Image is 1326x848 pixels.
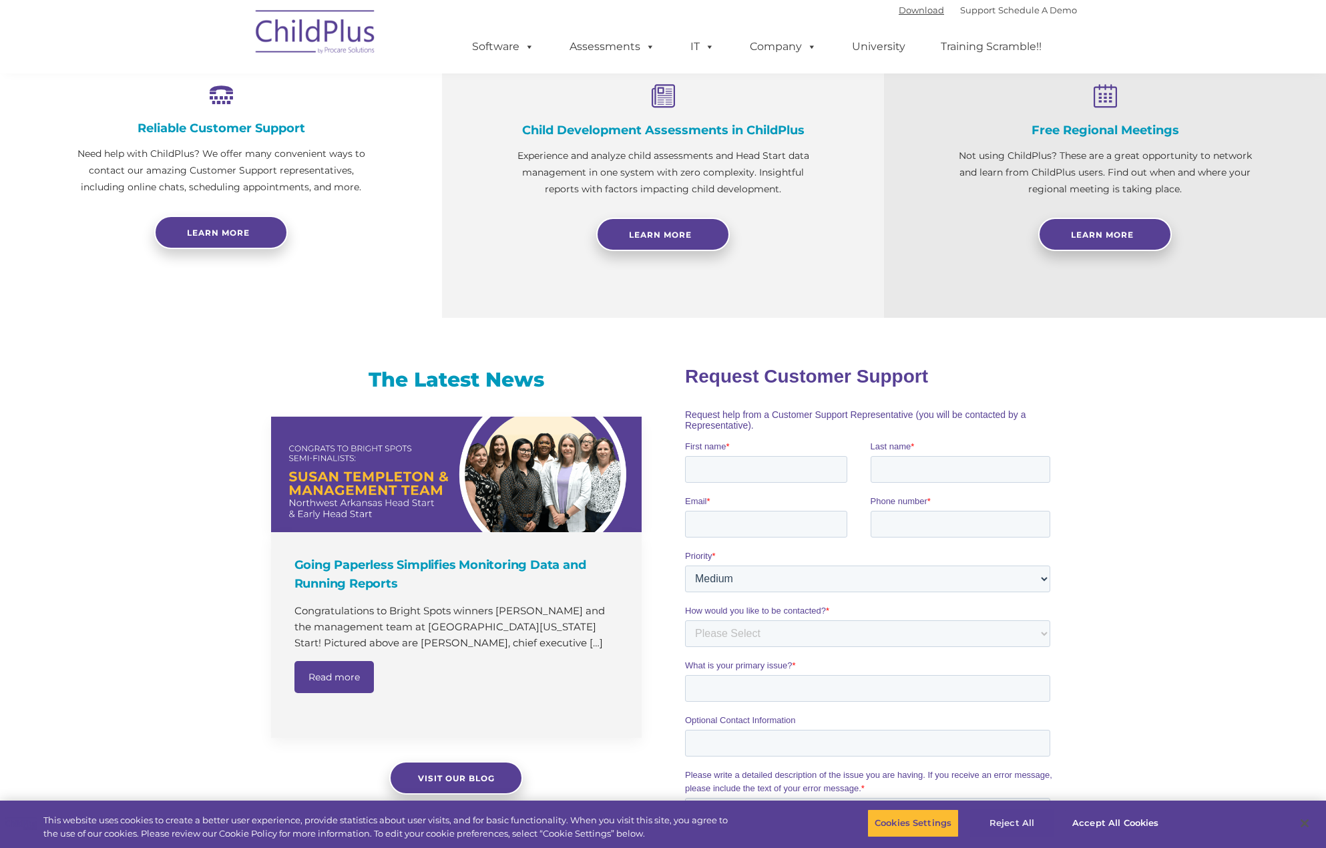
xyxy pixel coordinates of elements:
[1065,809,1166,837] button: Accept All Cookies
[389,761,523,795] a: Visit our blog
[839,33,919,60] a: University
[249,1,383,67] img: ChildPlus by Procare Solutions
[899,5,944,15] a: Download
[951,148,1259,198] p: Not using ChildPlus? These are a great opportunity to network and learn from ChildPlus users. Fin...
[867,809,959,837] button: Cookies Settings
[970,809,1054,837] button: Reject All
[509,123,817,138] h4: Child Development Assessments in ChildPlus
[43,814,729,840] div: This website uses cookies to create a better user experience, provide statistics about user visit...
[1038,218,1172,251] a: Learn More
[899,5,1077,15] font: |
[951,123,1259,138] h4: Free Regional Meetings
[509,148,817,198] p: Experience and analyze child assessments and Head Start data management in one system with zero c...
[67,121,375,136] h4: Reliable Customer Support
[927,33,1055,60] a: Training Scramble!!
[294,661,374,693] a: Read more
[677,33,728,60] a: IT
[629,230,692,240] span: Learn More
[998,5,1077,15] a: Schedule A Demo
[596,218,730,251] a: Learn More
[960,5,996,15] a: Support
[1290,809,1319,838] button: Close
[187,228,250,238] span: Learn more
[294,603,622,651] p: Congratulations to Bright Spots winners [PERSON_NAME] and the management team at [GEOGRAPHIC_DATA...
[556,33,668,60] a: Assessments
[154,216,288,249] a: Learn more
[1071,230,1134,240] span: Learn More
[271,367,642,393] h3: The Latest News
[736,33,830,60] a: Company
[459,33,547,60] a: Software
[294,556,622,593] h4: Going Paperless Simplifies Monitoring Data and Running Reports
[418,773,495,783] span: Visit our blog
[67,146,375,196] p: Need help with ChildPlus? We offer many convenient ways to contact our amazing Customer Support r...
